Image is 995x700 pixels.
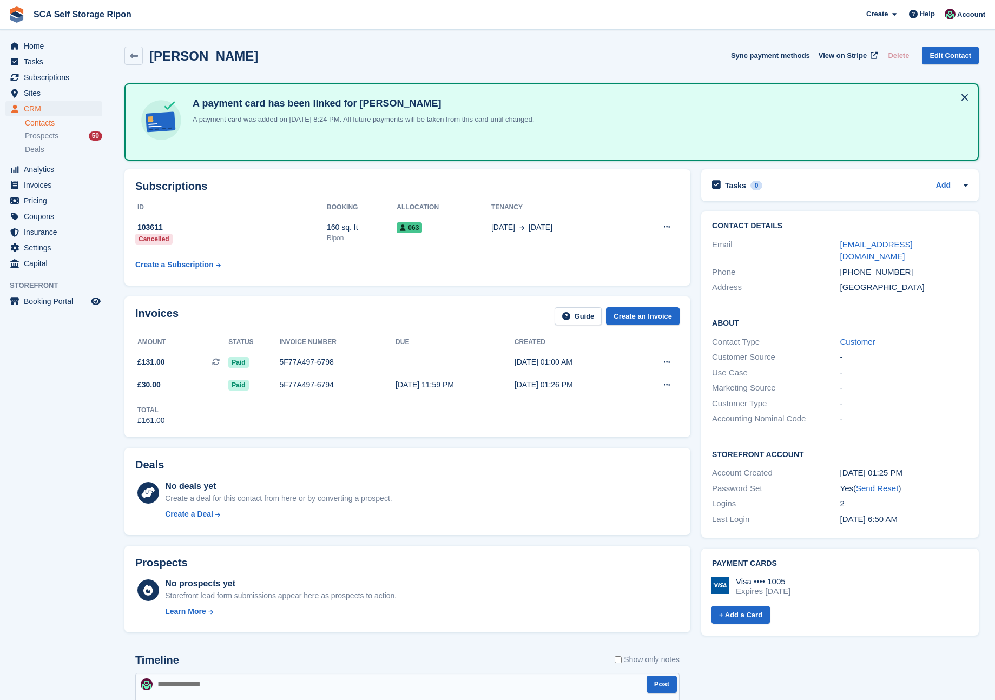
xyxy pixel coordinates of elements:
[24,224,89,240] span: Insurance
[840,351,968,364] div: -
[327,199,397,216] th: Booking
[137,379,161,391] span: £30.00
[25,130,102,142] a: Prospects 50
[137,356,165,368] span: £131.00
[228,357,248,368] span: Paid
[491,222,515,233] span: [DATE]
[5,193,102,208] a: menu
[712,559,968,568] h2: Payment cards
[920,9,935,19] span: Help
[24,38,89,54] span: Home
[736,577,790,586] div: Visa •••• 1005
[24,162,89,177] span: Analytics
[5,85,102,101] a: menu
[856,484,898,493] a: Send Reset
[819,50,867,61] span: View on Stripe
[5,162,102,177] a: menu
[24,101,89,116] span: CRM
[515,379,634,391] div: [DATE] 01:26 PM
[135,180,680,193] h2: Subscriptions
[712,317,968,328] h2: About
[840,382,968,394] div: -
[5,209,102,224] a: menu
[139,97,184,143] img: card-linked-ebf98d0992dc2aeb22e95c0e3c79077019eb2392cfd83c6a337811c24bc77127.svg
[712,448,968,459] h2: Storefront Account
[853,484,901,493] span: ( )
[5,54,102,69] a: menu
[397,222,422,233] span: 063
[922,47,979,64] a: Edit Contact
[25,144,44,155] span: Deals
[24,256,89,271] span: Capital
[25,144,102,155] a: Deals
[135,234,173,245] div: Cancelled
[141,678,153,690] img: Sam Chapman
[5,177,102,193] a: menu
[24,54,89,69] span: Tasks
[711,577,729,594] img: Visa Logo
[25,118,102,128] a: Contacts
[840,483,968,495] div: Yes
[606,307,680,325] a: Create an Invoice
[731,47,810,64] button: Sync payment methods
[712,498,840,510] div: Logins
[165,590,397,602] div: Storefront lead form submissions appear here as prospects to action.
[165,480,392,493] div: No deals yet
[5,101,102,116] a: menu
[840,413,968,425] div: -
[327,222,397,233] div: 160 sq. ft
[712,239,840,263] div: Email
[5,294,102,309] a: menu
[840,281,968,294] div: [GEOGRAPHIC_DATA]
[25,131,58,141] span: Prospects
[135,259,214,270] div: Create a Subscription
[750,181,763,190] div: 0
[165,509,392,520] a: Create a Deal
[228,380,248,391] span: Paid
[840,467,968,479] div: [DATE] 01:25 PM
[866,9,888,19] span: Create
[529,222,552,233] span: [DATE]
[840,240,913,261] a: [EMAIL_ADDRESS][DOMAIN_NAME]
[24,294,89,309] span: Booking Portal
[712,398,840,410] div: Customer Type
[397,199,491,216] th: Allocation
[165,493,392,504] div: Create a deal for this contact from here or by converting a prospect.
[957,9,985,20] span: Account
[712,266,840,279] div: Phone
[711,606,770,624] a: + Add a Card
[135,459,164,471] h2: Deals
[814,47,880,64] a: View on Stripe
[712,351,840,364] div: Customer Source
[555,307,602,325] a: Guide
[884,47,913,64] button: Delete
[712,513,840,526] div: Last Login
[165,606,397,617] a: Learn More
[936,180,951,192] a: Add
[396,379,515,391] div: [DATE] 11:59 PM
[24,240,89,255] span: Settings
[712,467,840,479] div: Account Created
[725,181,746,190] h2: Tasks
[89,131,102,141] div: 50
[712,336,840,348] div: Contact Type
[840,514,898,524] time: 2025-08-27 05:50:17 UTC
[5,70,102,85] a: menu
[279,334,396,351] th: Invoice number
[135,307,179,325] h2: Invoices
[149,49,258,63] h2: [PERSON_NAME]
[5,38,102,54] a: menu
[135,222,327,233] div: 103611
[712,413,840,425] div: Accounting Nominal Code
[137,415,165,426] div: £161.00
[615,654,680,665] label: Show only notes
[396,334,515,351] th: Due
[24,209,89,224] span: Coupons
[840,367,968,379] div: -
[165,509,213,520] div: Create a Deal
[712,483,840,495] div: Password Set
[945,9,956,19] img: Sam Chapman
[29,5,136,23] a: SCA Self Storage Ripon
[736,586,790,596] div: Expires [DATE]
[24,85,89,101] span: Sites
